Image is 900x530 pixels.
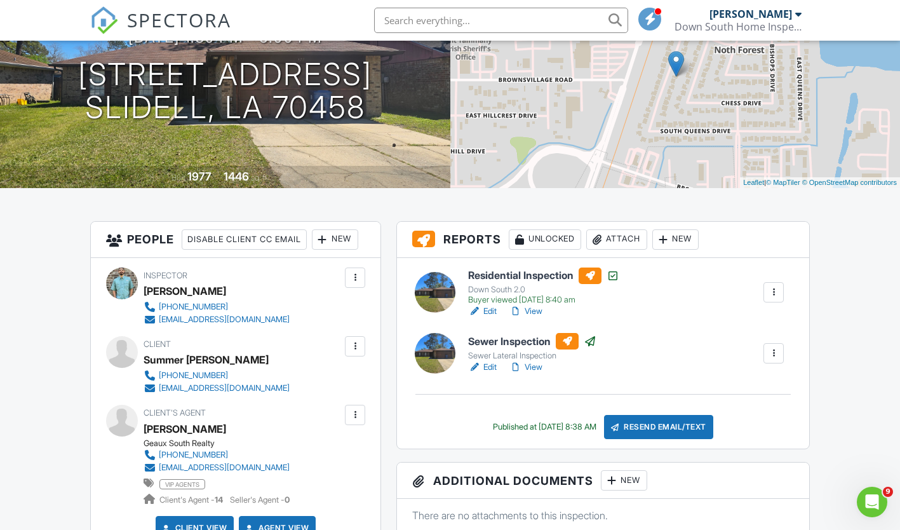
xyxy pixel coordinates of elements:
div: Published at [DATE] 8:38 AM [493,422,596,432]
div: Buyer viewed [DATE] 8:40 am [468,295,619,305]
h6: Sewer Inspection [468,333,596,350]
div: [PERSON_NAME] [144,282,226,301]
a: [PHONE_NUMBER] [144,369,290,382]
div: 1977 [187,170,212,183]
div: Down South 2.0 [468,285,619,295]
div: [PHONE_NUMBER] [159,302,228,312]
div: Sewer Lateral Inspection [468,351,596,361]
a: View [509,361,542,374]
a: [PHONE_NUMBER] [144,449,290,461]
h1: [STREET_ADDRESS] Slidell, LA 70458 [78,58,372,125]
span: 9 [883,487,893,497]
div: New [652,229,699,250]
div: Attach [586,229,647,250]
span: vip agents [159,479,205,489]
span: Client's Agent [144,408,206,418]
div: Down South Home Inspection, LLC [675,20,802,33]
input: Search everything... [374,8,628,33]
span: SPECTORA [127,6,231,33]
span: Seller's Agent - [230,495,290,505]
a: [EMAIL_ADDRESS][DOMAIN_NAME] [144,461,290,474]
div: [PERSON_NAME] [709,8,792,20]
p: There are no attachments to this inspection. [412,508,794,522]
h3: [DATE] 1:30 pm - 5:00 pm [128,29,322,46]
a: Edit [468,305,497,318]
div: New [601,470,647,491]
div: | [740,177,900,188]
h3: People [91,222,380,258]
a: [PHONE_NUMBER] [144,301,290,313]
h6: Residential Inspection [468,268,619,284]
div: 1446 [224,170,249,183]
span: Built [171,173,185,182]
strong: 0 [285,495,290,505]
div: Disable Client CC Email [182,229,307,250]
div: Resend Email/Text [604,415,713,439]
div: [EMAIL_ADDRESS][DOMAIN_NAME] [159,315,290,325]
a: Residential Inspection Down South 2.0 Buyer viewed [DATE] 8:40 am [468,268,619,306]
iframe: Intercom live chat [857,487,887,517]
div: [PHONE_NUMBER] [159,370,228,381]
a: © MapTiler [766,179,800,186]
h3: Reports [397,222,809,258]
a: [EMAIL_ADDRESS][DOMAIN_NAME] [144,382,290,395]
a: Leaflet [743,179,764,186]
a: © OpenStreetMap contributors [802,179,897,186]
div: Unlocked [509,229,581,250]
a: View [509,305,542,318]
div: [EMAIL_ADDRESS][DOMAIN_NAME] [159,383,290,393]
a: Sewer Inspection Sewer Lateral Inspection [468,333,596,361]
a: [EMAIL_ADDRESS][DOMAIN_NAME] [144,313,290,326]
div: Summer [PERSON_NAME] [144,350,269,369]
h3: Additional Documents [397,463,809,499]
span: sq. ft. [251,173,269,182]
div: [PHONE_NUMBER] [159,450,228,460]
a: Edit [468,361,497,374]
img: The Best Home Inspection Software - Spectora [90,6,118,34]
div: Geaux South Realty [144,438,300,449]
span: Inspector [144,271,187,280]
a: SPECTORA [90,17,231,44]
span: Client [144,339,171,349]
span: Client's Agent - [159,495,225,505]
div: [EMAIL_ADDRESS][DOMAIN_NAME] [159,463,290,473]
strong: 14 [215,495,223,505]
a: [PERSON_NAME] [144,419,226,438]
div: New [312,229,358,250]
